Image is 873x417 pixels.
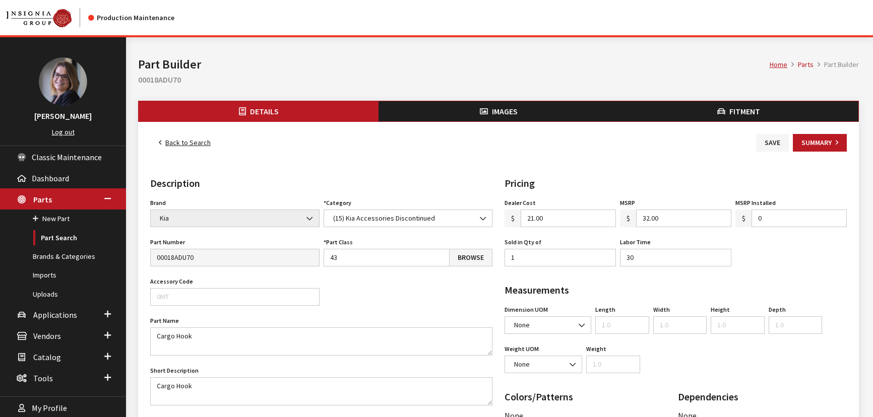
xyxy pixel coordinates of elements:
[33,352,61,362] span: Catalog
[505,344,539,354] label: Weight UOM
[88,13,174,23] div: Production Maintenance
[33,194,52,204] span: Parts
[653,305,670,314] label: Width
[595,316,649,334] input: 1.0
[505,238,541,247] label: Sold in Qty of
[505,249,616,266] input: 1
[150,210,320,227] span: Kia
[505,176,847,191] h2: Pricing
[330,213,486,224] span: (15) Kia Accessories Discontinued
[678,389,847,404] h2: Dependencies
[521,210,616,227] input: 48.55
[324,238,353,247] label: Part Class
[157,213,313,224] span: Kia
[793,134,847,152] button: Summary
[250,106,279,116] span: Details
[150,176,492,191] h2: Description
[324,249,450,266] input: 81
[618,101,858,121] button: Fitment
[33,373,53,383] span: Tools
[735,210,752,227] span: $
[505,283,847,298] h2: Measurements
[511,320,585,330] span: None
[735,198,776,207] label: MSRP Installed
[150,288,320,306] input: 0MT
[150,249,320,266] input: 999C2-WR002K
[505,389,674,404] h2: Colors/Patterns
[150,277,193,286] label: Accessory Code
[505,305,548,314] label: Dimension UOM
[139,101,379,121] button: Details
[769,305,786,314] label: Depth
[10,110,116,122] h3: [PERSON_NAME]
[324,210,493,227] span: (15) Kia Accessories Discontinued
[620,198,635,207] label: MSRP
[511,359,576,370] span: None
[756,134,789,152] button: Save
[620,210,637,227] span: $
[505,316,591,334] span: None
[52,127,75,136] a: Log out
[150,377,492,405] textarea: Cargo Hook
[150,316,179,325] label: Part Name
[150,134,219,152] a: Back to Search
[32,403,67,413] span: My Profile
[33,331,61,341] span: Vendors
[505,198,536,207] label: Dealer Cost
[595,305,615,314] label: Length
[449,249,492,266] a: Browse
[752,210,847,227] input: 0.00
[505,356,582,373] span: None
[150,366,199,375] label: Short Description
[6,9,72,27] img: Catalog Maintenance
[505,210,521,227] span: $
[769,316,823,334] input: 1.0
[324,198,351,207] label: Category
[138,74,859,86] h2: 00018ADU70
[6,8,88,27] a: Insignia Group logo
[814,59,859,70] li: Part Builder
[729,106,760,116] span: Fitment
[39,57,87,106] img: Kim Callahan Collins
[379,101,618,121] button: Images
[586,344,606,354] label: Weight
[711,305,730,314] label: Height
[150,198,166,207] label: Brand
[711,316,765,334] input: 1.0
[32,173,69,183] span: Dashboard
[787,59,814,70] li: Parts
[586,356,640,373] input: 1.0
[32,152,102,162] span: Classic Maintenance
[138,55,770,74] h1: Part Builder
[620,238,651,247] label: Labor Time
[33,310,77,320] span: Applications
[620,249,731,266] input: 1.0
[770,60,787,69] a: Home
[150,327,492,356] textarea: Cargo Hook
[653,316,707,334] input: 1.0
[150,238,185,247] label: Part Number
[636,210,731,227] input: 65.25
[492,106,518,116] span: Images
